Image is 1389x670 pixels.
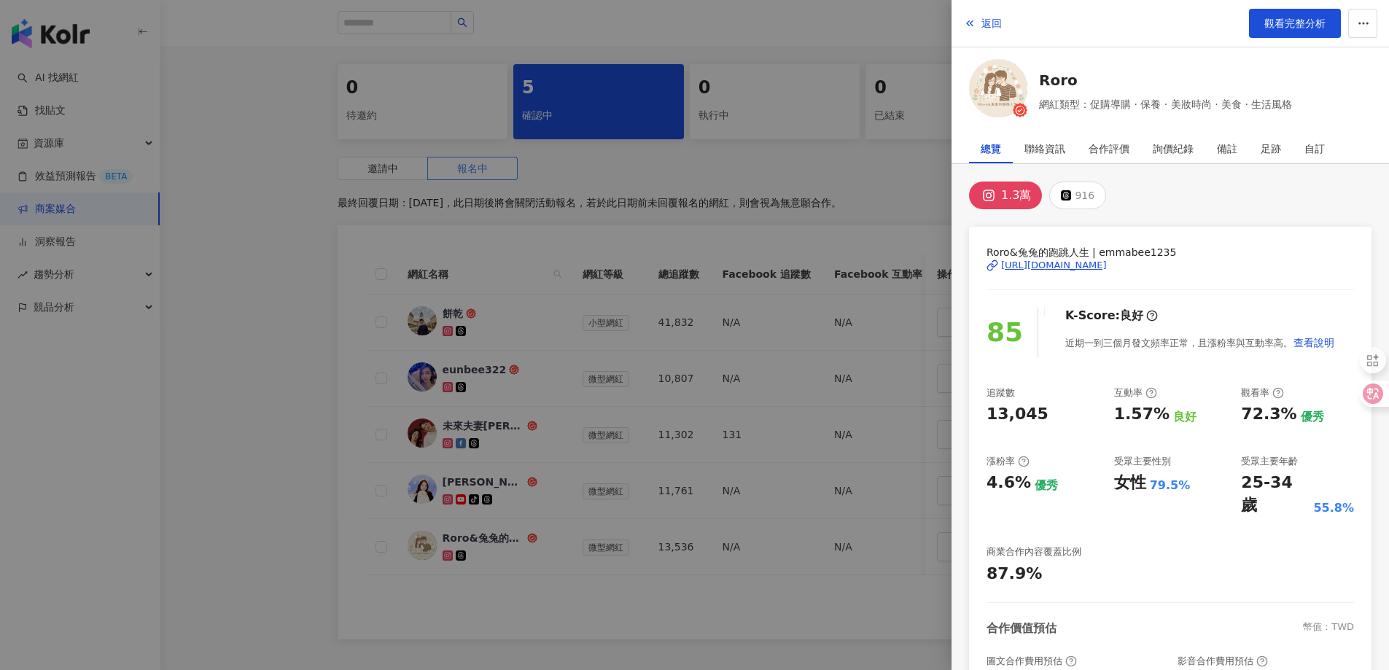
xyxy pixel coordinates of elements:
[1114,386,1157,400] div: 互動率
[987,312,1023,354] div: 85
[987,472,1031,494] div: 4.6%
[1241,455,1298,468] div: 受眾主要年齡
[987,620,1057,636] div: 合作價值預估
[987,545,1081,558] div: 商業合作內容覆蓋比例
[1217,134,1237,163] div: 備註
[1293,328,1335,357] button: 查看說明
[963,9,1003,38] button: 返回
[1039,70,1292,90] a: Roro
[1075,185,1094,206] div: 916
[987,655,1077,668] div: 圖文合作費用預估
[1024,134,1065,163] div: 聯絡資訊
[1301,409,1324,425] div: 優秀
[1039,96,1292,112] span: 網紅類型：促購導購 · 保養 · 美妝時尚 · 美食 · 生活風格
[1264,17,1326,29] span: 觀看完整分析
[1249,9,1341,38] a: 觀看完整分析
[1241,386,1284,400] div: 觀看率
[987,403,1048,426] div: 13,045
[1150,478,1191,494] div: 79.5%
[987,563,1042,585] div: 87.9%
[981,134,1001,163] div: 總覽
[1120,308,1143,324] div: 良好
[1173,409,1197,425] div: 良好
[1049,182,1106,209] button: 916
[987,386,1015,400] div: 追蹤數
[987,244,1354,260] span: Roro&兔兔的跑跳人生 | emmabee1235
[1001,259,1107,272] div: [URL][DOMAIN_NAME]
[987,455,1030,468] div: 漲粉率
[1153,134,1194,163] div: 詢價紀錄
[987,259,1354,272] a: [URL][DOMAIN_NAME]
[969,59,1027,122] a: KOL Avatar
[1089,134,1129,163] div: 合作評價
[1303,620,1354,636] div: 幣值：TWD
[1035,478,1058,494] div: 優秀
[1114,472,1146,494] div: 女性
[1261,134,1281,163] div: 足跡
[1313,500,1354,516] div: 55.8%
[1241,403,1296,426] div: 72.3%
[1001,185,1031,206] div: 1.3萬
[969,59,1027,117] img: KOL Avatar
[1241,472,1310,517] div: 25-34 歲
[1065,328,1335,357] div: 近期一到三個月發文頻率正常，且漲粉率與互動率高。
[1293,337,1334,348] span: 查看說明
[1114,403,1170,426] div: 1.57%
[1114,455,1171,468] div: 受眾主要性別
[981,17,1002,29] span: 返回
[969,182,1042,209] button: 1.3萬
[1178,655,1268,668] div: 影音合作費用預估
[1065,308,1158,324] div: K-Score :
[1304,134,1325,163] div: 自訂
